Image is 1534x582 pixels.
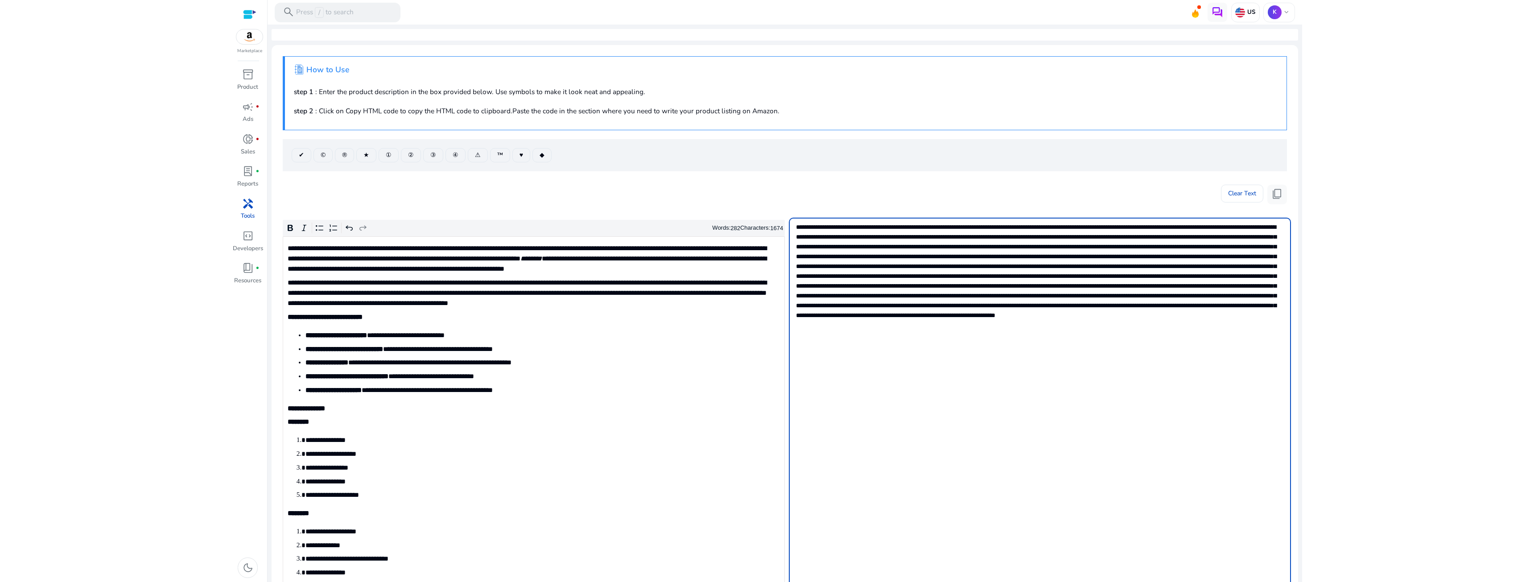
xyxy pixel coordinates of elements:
p: : Click on Copy HTML code to copy the HTML code to clipboard.Paste the code in the section where ... [294,106,1278,116]
a: donut_smallfiber_manual_recordSales [232,132,264,164]
button: ③ [423,148,443,162]
p: Reports [237,180,258,189]
span: handyman [242,198,254,210]
p: K [1268,5,1282,19]
span: ② [408,150,414,160]
p: Product [237,83,258,92]
span: code_blocks [242,230,254,242]
button: ★ [356,148,376,162]
span: ✔ [299,150,304,160]
p: Developers [233,244,263,253]
button: ✔ [292,148,311,162]
span: fiber_manual_record [256,105,260,109]
img: amazon.svg [236,29,263,44]
button: ♥ [512,148,530,162]
span: / [315,7,323,18]
span: fiber_manual_record [256,137,260,141]
div: Editor toolbar [283,220,785,237]
span: ♥ [520,150,523,160]
span: keyboard_arrow_down [1282,8,1291,17]
a: code_blocksDevelopers [232,228,264,260]
button: ◆ [532,148,552,162]
span: campaign [242,101,254,113]
span: ◆ [540,150,544,160]
p: : Enter the product description in the box provided below. Use symbols to make it look neat and a... [294,87,1278,97]
p: Press to search [296,7,354,18]
a: book_4fiber_manual_recordResources [232,260,264,293]
span: ® [342,150,347,160]
span: dark_mode [242,562,254,574]
button: content_copy [1267,185,1287,204]
span: book_4 [242,262,254,274]
span: ⚠ [475,150,481,160]
button: ① [379,148,399,162]
a: handymanTools [232,196,264,228]
h4: How to Use [306,65,349,74]
button: ® [335,148,354,162]
span: ① [386,150,392,160]
p: Resources [234,277,261,285]
span: © [321,150,326,160]
p: Marketplace [237,48,262,54]
a: campaignfiber_manual_recordAds [232,99,264,131]
button: Clear Text [1221,185,1263,202]
button: ⚠ [468,148,488,162]
button: ② [401,148,421,162]
span: ④ [453,150,458,160]
span: fiber_manual_record [256,169,260,173]
a: inventory_2Product [232,67,264,99]
p: Tools [241,212,255,221]
span: lab_profile [242,165,254,177]
span: ★ [363,150,369,160]
p: Ads [243,115,253,124]
b: step 1 [294,87,313,96]
label: 282 [730,225,740,231]
span: donut_small [242,133,254,145]
span: inventory_2 [242,69,254,80]
a: lab_profilefiber_manual_recordReports [232,164,264,196]
span: content_copy [1271,188,1283,200]
span: ③ [430,150,436,160]
p: Sales [241,148,255,157]
span: search [283,6,294,18]
label: 1674 [770,225,783,231]
button: © [313,148,333,162]
span: Clear Text [1228,185,1256,202]
button: ™ [490,148,510,162]
button: ④ [445,148,466,162]
span: ™ [497,150,503,160]
img: us.svg [1235,8,1245,17]
b: step 2 [294,106,313,116]
p: US [1245,8,1255,17]
div: Words: Characters: [712,223,783,234]
span: fiber_manual_record [256,266,260,270]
